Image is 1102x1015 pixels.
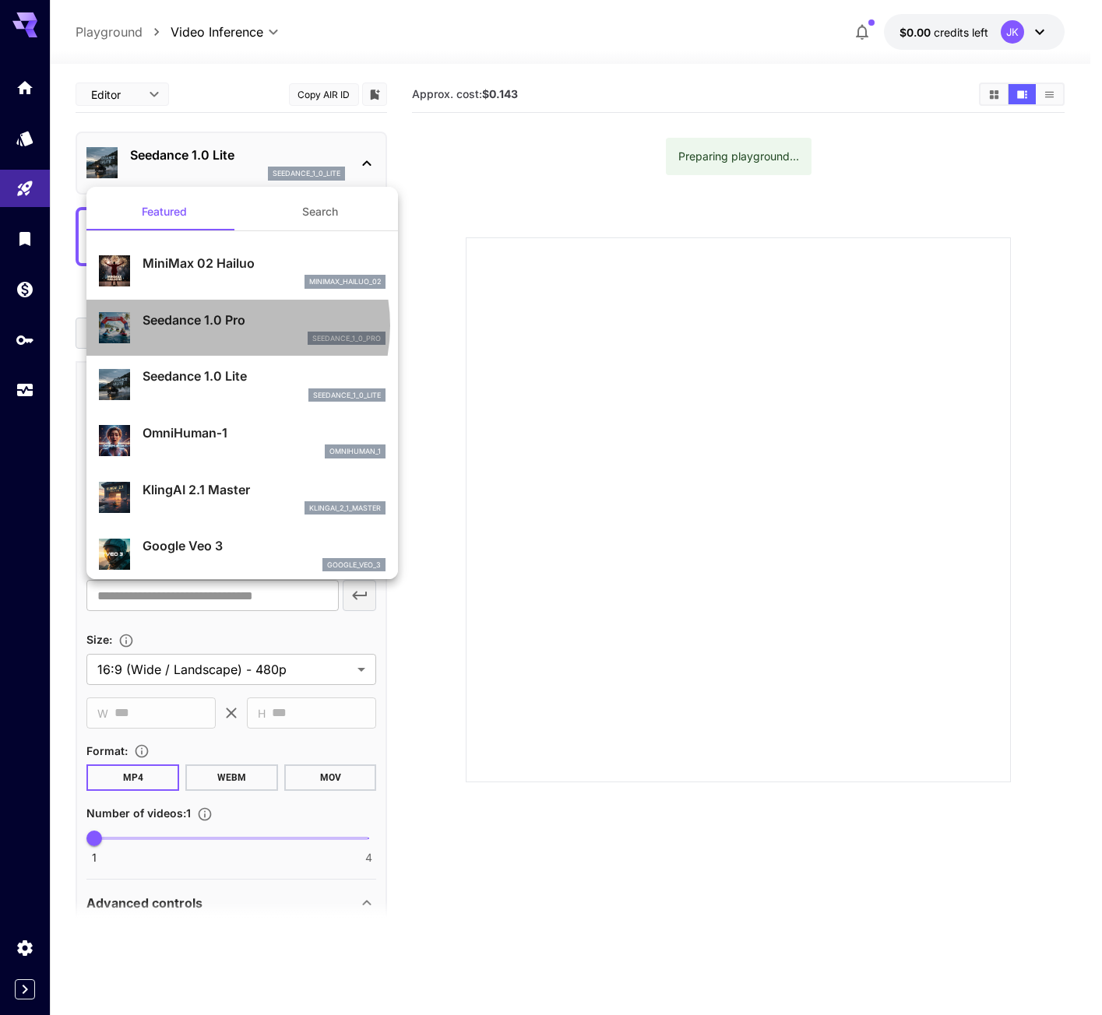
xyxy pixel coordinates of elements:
button: Featured [86,193,242,230]
div: Seedance 1.0 Liteseedance_1_0_lite [99,360,386,408]
div: Seedance 1.0 Proseedance_1_0_pro [99,304,386,352]
div: KlingAI 2.1 Masterklingai_2_1_master [99,474,386,522]
p: seedance_1_0_lite [313,390,381,401]
p: klingai_2_1_master [309,503,381,514]
p: seedance_1_0_pro [312,333,381,344]
p: omnihuman_1 [329,446,381,457]
p: Seedance 1.0 Lite [143,367,386,385]
div: MiniMax 02 Hailuominimax_hailuo_02 [99,248,386,295]
p: Seedance 1.0 Pro [143,311,386,329]
p: minimax_hailuo_02 [309,276,381,287]
p: Google Veo 3 [143,536,386,555]
div: Google Veo 3google_veo_3 [99,530,386,578]
p: OmniHuman‑1 [143,423,386,442]
button: Search [242,193,398,230]
p: KlingAI 2.1 Master [143,480,386,499]
p: google_veo_3 [327,560,381,571]
p: MiniMax 02 Hailuo [143,254,386,272]
div: OmniHuman‑1omnihuman_1 [99,417,386,465]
